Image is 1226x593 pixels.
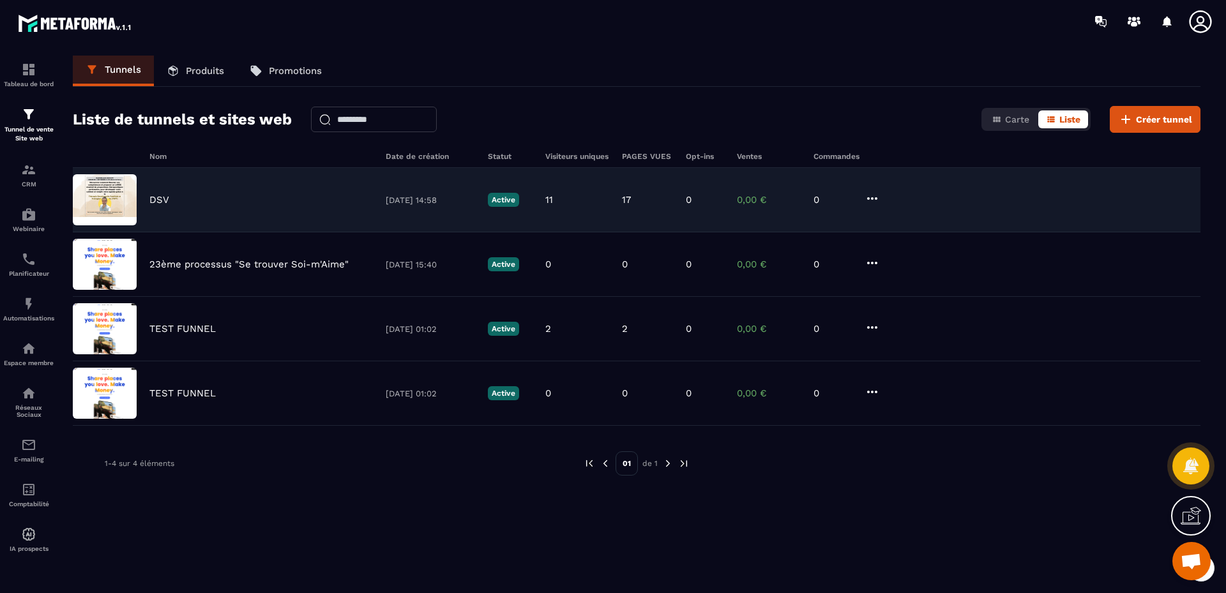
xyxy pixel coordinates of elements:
[73,107,292,132] h2: Liste de tunnels et sites web
[488,322,519,336] p: Active
[814,323,852,334] p: 0
[3,428,54,472] a: emailemailE-mailing
[3,52,54,97] a: formationformationTableau de bord
[488,152,533,161] h6: Statut
[73,368,137,419] img: image
[3,545,54,552] p: IA prospects
[686,152,724,161] h6: Opt-ins
[3,270,54,277] p: Planificateur
[3,359,54,366] p: Espace membre
[1110,106,1200,133] button: Créer tunnel
[642,458,658,469] p: de 1
[18,11,133,34] img: logo
[814,259,852,270] p: 0
[21,386,36,401] img: social-network
[73,303,137,354] img: image
[678,458,690,469] img: next
[149,194,169,206] p: DSV
[149,259,349,270] p: 23ème processus "Se trouver Soi-m'Aime"
[3,181,54,188] p: CRM
[3,197,54,242] a: automationsautomationsWebinaire
[686,387,692,399] p: 0
[545,387,551,399] p: 0
[814,152,859,161] h6: Commandes
[21,251,36,267] img: scheduler
[159,75,195,84] div: Mots-clés
[21,296,36,312] img: automations
[149,387,216,399] p: TEST FUNNEL
[622,387,628,399] p: 0
[3,153,54,197] a: formationformationCRM
[237,56,335,86] a: Promotions
[1136,113,1192,126] span: Créer tunnel
[3,331,54,376] a: automationsautomationsEspace membre
[105,459,174,468] p: 1-4 sur 4 éléments
[622,259,628,270] p: 0
[105,64,141,75] p: Tunnels
[814,194,852,206] p: 0
[73,239,137,290] img: image
[686,323,692,334] p: 0
[386,195,475,205] p: [DATE] 14:58
[145,74,155,84] img: tab_keywords_by_traffic_grey.svg
[814,387,852,399] p: 0
[488,257,519,271] p: Active
[622,323,628,334] p: 2
[269,65,322,77] p: Promotions
[149,152,373,161] h6: Nom
[36,20,63,31] div: v 4.0.25
[545,152,609,161] h6: Visiteurs uniques
[737,387,801,399] p: 0,00 €
[622,152,673,161] h6: PAGES VUES
[154,56,237,86] a: Produits
[21,62,36,77] img: formation
[737,152,801,161] h6: Ventes
[3,404,54,418] p: Réseaux Sociaux
[600,458,611,469] img: prev
[3,242,54,287] a: schedulerschedulerPlanificateur
[984,110,1037,128] button: Carte
[3,376,54,428] a: social-networksocial-networkRéseaux Sociaux
[3,500,54,507] p: Comptabilité
[737,259,801,270] p: 0,00 €
[545,259,551,270] p: 0
[21,437,36,453] img: email
[545,323,551,334] p: 2
[386,152,475,161] h6: Date de création
[3,472,54,517] a: accountantaccountantComptabilité
[20,20,31,31] img: logo_orange.svg
[3,97,54,153] a: formationformationTunnel de vente Site web
[20,33,31,43] img: website_grey.svg
[584,458,595,469] img: prev
[3,456,54,463] p: E-mailing
[1005,114,1029,124] span: Carte
[488,386,519,400] p: Active
[622,194,631,206] p: 17
[545,194,553,206] p: 11
[21,527,36,542] img: automations
[21,207,36,222] img: automations
[73,56,154,86] a: Tunnels
[66,75,98,84] div: Domaine
[149,323,216,334] p: TEST FUNNEL
[3,125,54,143] p: Tunnel de vente Site web
[616,451,638,476] p: 01
[21,341,36,356] img: automations
[73,174,137,225] img: image
[52,74,62,84] img: tab_domain_overview_orange.svg
[737,323,801,334] p: 0,00 €
[686,259,692,270] p: 0
[3,80,54,87] p: Tableau de bord
[1038,110,1088,128] button: Liste
[1172,542,1211,580] div: Ouvrir le chat
[737,194,801,206] p: 0,00 €
[21,482,36,497] img: accountant
[21,162,36,177] img: formation
[386,389,475,398] p: [DATE] 01:02
[33,33,144,43] div: Domaine: [DOMAIN_NAME]
[3,287,54,331] a: automationsautomationsAutomatisations
[1059,114,1080,124] span: Liste
[386,260,475,269] p: [DATE] 15:40
[21,107,36,122] img: formation
[488,193,519,207] p: Active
